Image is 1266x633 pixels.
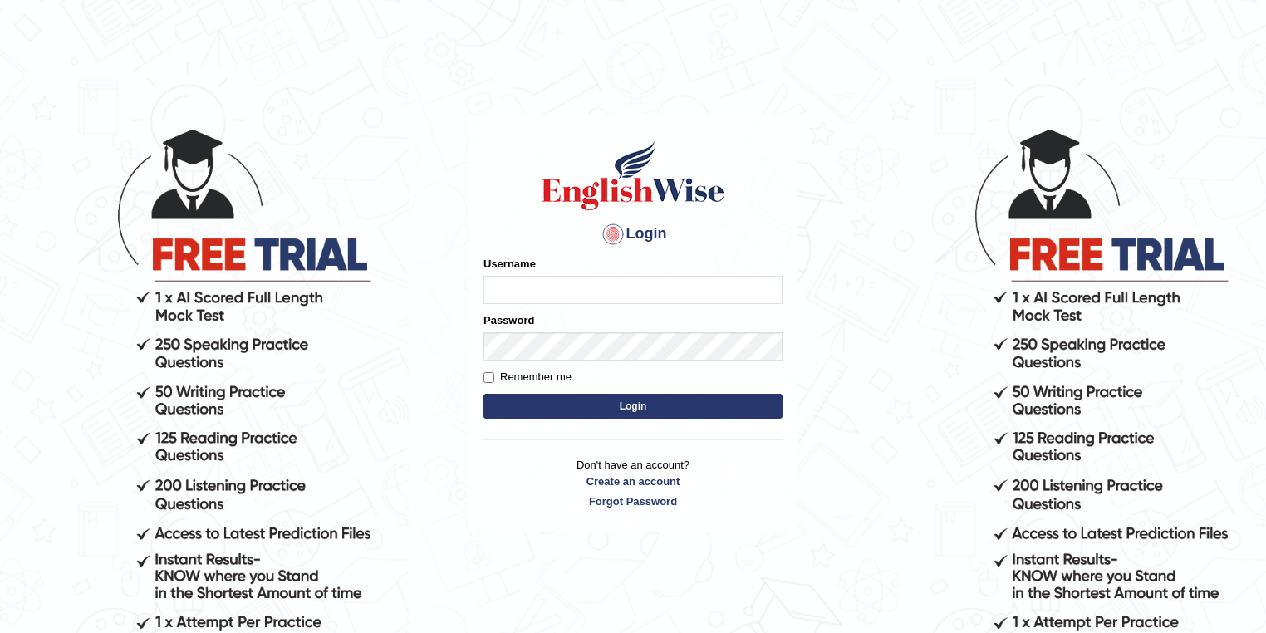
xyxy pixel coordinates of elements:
[538,138,728,213] img: Logo of English Wise sign in for intelligent practice with AI
[483,221,783,248] h4: Login
[483,369,572,385] label: Remember me
[483,493,783,509] a: Forgot Password
[483,474,783,489] a: Create an account
[483,457,783,508] p: Don't have an account?
[483,256,536,272] label: Username
[483,394,783,419] button: Login
[483,372,494,383] input: Remember me
[483,312,534,328] label: Password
